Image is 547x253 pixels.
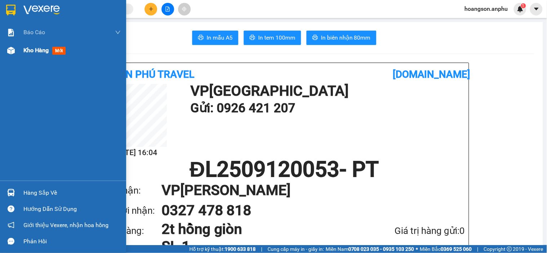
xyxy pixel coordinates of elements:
[192,31,238,45] button: printerIn mẫu A5
[8,205,14,212] span: question-circle
[530,3,543,15] button: caret-down
[149,6,154,12] span: plus
[162,3,174,15] button: file-add
[189,245,256,253] span: Hỗ trợ kỹ thuật:
[178,3,191,15] button: aim
[321,33,371,42] span: In biên nhận 80mm
[162,200,451,221] h1: 0327 478 818
[6,5,16,15] img: logo-vxr
[225,246,256,252] strong: 1900 633 818
[7,189,15,196] img: warehouse-icon
[306,31,376,45] button: printerIn biên nhận 80mm
[261,245,262,253] span: |
[104,183,162,198] div: VP nhận:
[119,68,195,80] b: An Phú Travel
[190,98,462,118] h1: Gửi: 0926 421 207
[348,246,414,252] strong: 0708 023 035 - 0935 103 250
[52,47,66,55] span: mới
[104,147,167,159] h2: [DATE] 16:04
[104,203,162,218] div: Người nhận:
[258,33,295,42] span: In tem 100mm
[312,35,318,41] span: printer
[145,3,157,15] button: plus
[7,29,15,36] img: solution-icon
[182,6,187,12] span: aim
[8,238,14,245] span: message
[441,246,472,252] strong: 0369 525 060
[23,188,121,198] div: Hàng sắp về
[207,33,233,42] span: In mẫu A5
[23,204,121,214] div: Hướng dẫn sử dụng
[522,3,525,8] span: 1
[533,6,540,12] span: caret-down
[8,222,14,229] span: notification
[507,247,512,252] span: copyright
[23,236,121,247] div: Phản hồi
[250,35,255,41] span: printer
[190,84,462,98] h1: VP [GEOGRAPHIC_DATA]
[244,31,301,45] button: printerIn tem 100mm
[477,245,478,253] span: |
[104,159,465,180] h1: ĐL2509120053 - PT
[459,4,514,13] span: hoangson.anphu
[326,245,414,253] span: Miền Nam
[521,3,526,8] sup: 1
[23,47,49,54] span: Kho hàng
[268,245,324,253] span: Cung cấp máy in - giấy in:
[357,223,465,238] div: Giá trị hàng gửi: 0
[23,221,109,230] span: Giới thiệu Vexere, nhận hoa hồng
[23,28,45,37] span: Báo cáo
[198,35,204,41] span: printer
[162,221,357,238] h1: 2t hồng giòn
[115,30,121,35] span: down
[7,47,15,54] img: warehouse-icon
[393,68,471,80] b: [DOMAIN_NAME]
[416,248,418,250] span: ⚪️
[165,6,170,12] span: file-add
[104,223,162,238] div: Tên hàng:
[420,245,472,253] span: Miền Bắc
[517,6,524,12] img: icon-new-feature
[162,180,451,200] h1: VP [PERSON_NAME]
